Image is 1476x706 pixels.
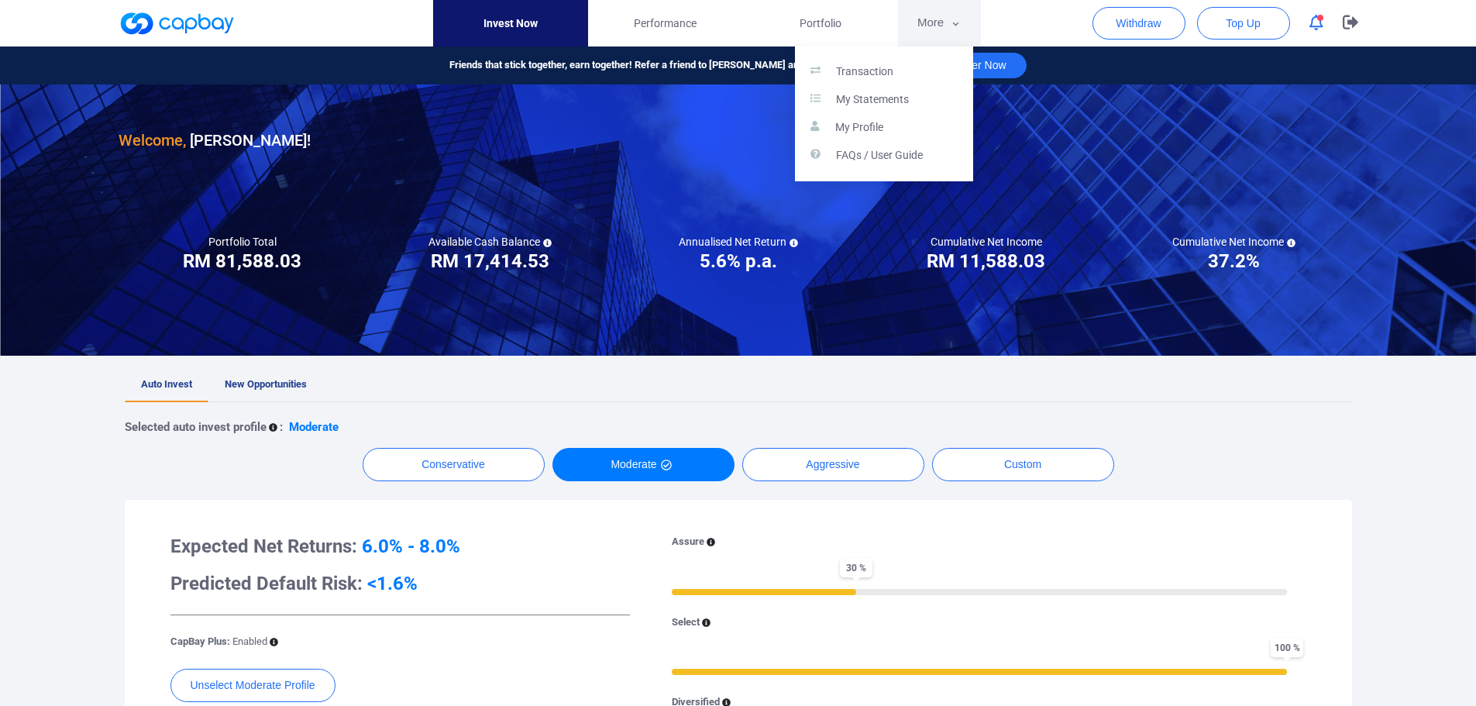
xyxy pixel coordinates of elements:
[795,142,973,170] a: FAQs / User Guide
[795,86,973,114] a: My Statements
[795,114,973,142] a: My Profile
[836,93,909,107] p: My Statements
[836,149,923,163] p: FAQs / User Guide
[836,65,893,79] p: Transaction
[835,121,883,135] p: My Profile
[795,58,973,86] a: Transaction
